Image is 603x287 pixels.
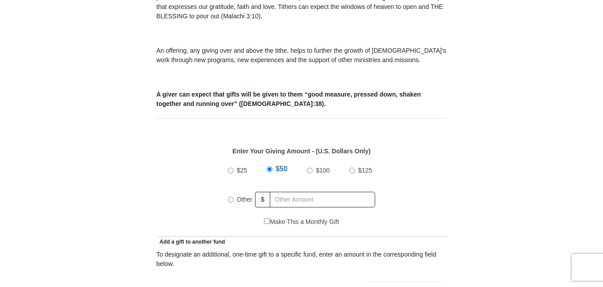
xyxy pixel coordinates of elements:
b: A giver can expect that gifts will be given to them “good measure, pressed down, shaken together ... [156,91,421,107]
span: $50 [276,165,288,173]
span: $100 [316,167,330,174]
span: $ [255,192,270,207]
strong: Enter Your Giving Amount - (U.S. Dollars Only) [232,148,370,155]
input: Other Amount [270,192,375,207]
span: Other [237,196,252,203]
label: Make This a Monthly Gift [264,217,339,227]
div: To designate an additional, one-time gift to a specific fund, enter an amount in the correspondin... [156,250,447,269]
span: $125 [358,167,372,174]
input: Make This a Monthly Gift [264,218,270,224]
span: $25 [237,167,247,174]
span: Add a gift to another fund [156,239,225,245]
p: An offering, any giving over and above the tithe, helps to further the growth of [DEMOGRAPHIC_DAT... [156,46,447,65]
